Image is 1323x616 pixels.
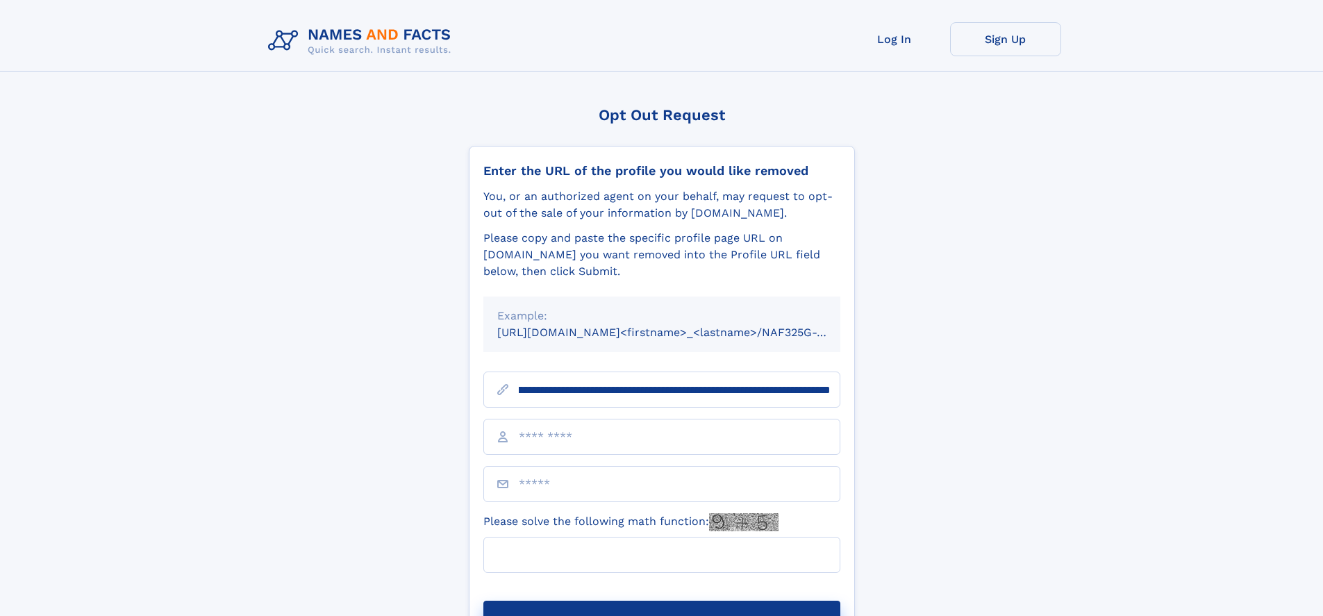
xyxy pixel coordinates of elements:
[263,22,463,60] img: Logo Names and Facts
[483,163,840,178] div: Enter the URL of the profile you would like removed
[839,22,950,56] a: Log In
[483,188,840,222] div: You, or an authorized agent on your behalf, may request to opt-out of the sale of your informatio...
[483,230,840,280] div: Please copy and paste the specific profile page URL on [DOMAIN_NAME] you want removed into the Pr...
[469,106,855,124] div: Opt Out Request
[483,513,779,531] label: Please solve the following math function:
[497,326,867,339] small: [URL][DOMAIN_NAME]<firstname>_<lastname>/NAF325G-xxxxxxxx
[950,22,1061,56] a: Sign Up
[497,308,826,324] div: Example:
